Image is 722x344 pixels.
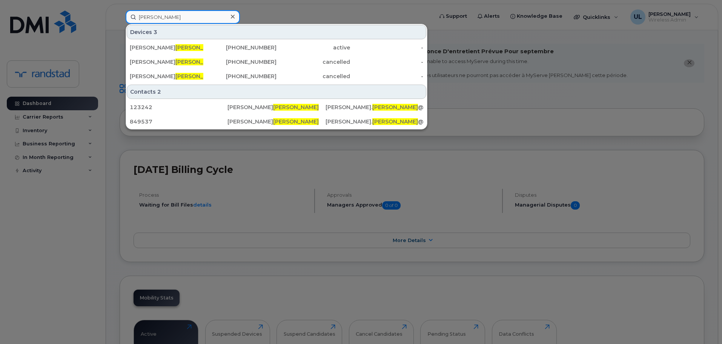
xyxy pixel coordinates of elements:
[127,115,426,128] a: 849537[PERSON_NAME][PERSON_NAME][PERSON_NAME].[PERSON_NAME]@[DOMAIN_NAME]
[175,73,221,80] span: [PERSON_NAME]
[175,44,221,51] span: [PERSON_NAME]
[203,58,277,66] div: [PHONE_NUMBER]
[326,103,423,111] div: [PERSON_NAME]. @[DOMAIN_NAME]
[127,41,426,54] a: [PERSON_NAME][PERSON_NAME][PHONE_NUMBER]active-
[326,118,423,125] div: [PERSON_NAME]. @[DOMAIN_NAME]
[227,103,325,111] div: [PERSON_NAME]
[350,58,424,66] div: -
[273,104,319,111] span: [PERSON_NAME]
[127,25,426,39] div: Devices
[277,58,350,66] div: cancelled
[277,44,350,51] div: active
[154,28,157,36] span: 3
[203,73,277,80] div: [PHONE_NUMBER]
[130,73,203,80] div: [PERSON_NAME]
[203,44,277,51] div: [PHONE_NUMBER]
[157,88,161,96] span: 2
[130,118,227,125] div: 849537
[127,85,426,99] div: Contacts
[130,44,203,51] div: [PERSON_NAME]
[350,44,424,51] div: -
[127,100,426,114] a: 123242[PERSON_NAME][PERSON_NAME][PERSON_NAME].[PERSON_NAME]@[DOMAIN_NAME]
[130,103,227,111] div: 123242
[277,73,350,80] div: cancelled
[130,58,203,66] div: [PERSON_NAME]
[127,69,426,83] a: [PERSON_NAME][PERSON_NAME][PHONE_NUMBER]cancelled-
[273,118,319,125] span: [PERSON_NAME]
[350,73,424,80] div: -
[227,118,325,125] div: [PERSON_NAME]
[127,55,426,69] a: [PERSON_NAME][PERSON_NAME][PHONE_NUMBER]cancelled-
[372,118,418,125] span: [PERSON_NAME]
[175,59,221,65] span: [PERSON_NAME]
[372,104,418,111] span: [PERSON_NAME]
